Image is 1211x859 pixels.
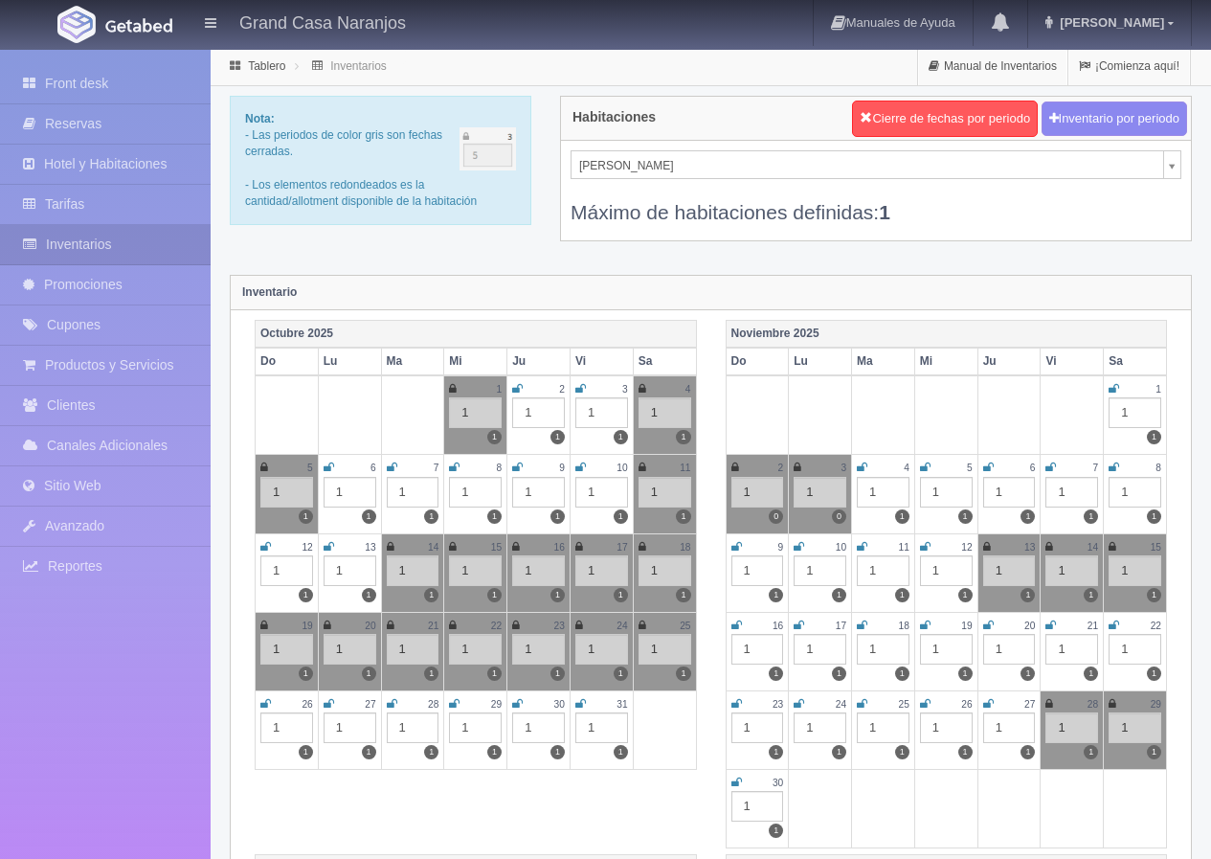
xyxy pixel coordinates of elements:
[1151,621,1161,631] small: 22
[299,745,313,759] label: 1
[1088,699,1098,710] small: 28
[424,509,438,524] label: 1
[731,555,784,586] div: 1
[895,509,909,524] label: 1
[260,634,313,665] div: 1
[434,463,439,473] small: 7
[449,712,502,743] div: 1
[899,699,909,710] small: 25
[387,634,439,665] div: 1
[899,621,909,631] small: 18
[958,667,973,681] label: 1
[365,621,375,631] small: 20
[983,634,1036,665] div: 1
[496,463,502,473] small: 8
[794,555,846,586] div: 1
[958,745,973,759] label: 1
[639,555,691,586] div: 1
[773,778,783,788] small: 30
[617,542,627,553] small: 17
[769,509,783,524] label: 0
[491,699,502,710] small: 29
[1045,477,1098,508] div: 1
[1055,15,1164,30] span: [PERSON_NAME]
[575,477,628,508] div: 1
[614,509,628,524] label: 1
[554,621,565,631] small: 23
[324,477,376,508] div: 1
[778,542,784,553] small: 9
[1084,509,1098,524] label: 1
[1041,348,1104,375] th: Vi
[1147,745,1161,759] label: 1
[559,463,565,473] small: 9
[918,48,1067,85] a: Manual de Inventarios
[832,588,846,602] label: 1
[365,542,375,553] small: 13
[424,588,438,602] label: 1
[365,699,375,710] small: 27
[685,384,691,395] small: 4
[773,621,783,631] small: 16
[571,179,1181,226] div: Máximo de habitaciones definidas:
[1151,542,1161,553] small: 15
[857,555,909,586] div: 1
[362,667,376,681] label: 1
[449,634,502,665] div: 1
[832,509,846,524] label: 0
[362,509,376,524] label: 1
[841,463,846,473] small: 3
[260,712,313,743] div: 1
[512,634,565,665] div: 1
[260,555,313,586] div: 1
[769,588,783,602] label: 1
[895,667,909,681] label: 1
[857,634,909,665] div: 1
[554,699,565,710] small: 30
[1104,348,1167,375] th: Sa
[387,477,439,508] div: 1
[977,348,1041,375] th: Ju
[1088,621,1098,631] small: 21
[769,667,783,681] label: 1
[731,712,784,743] div: 1
[302,699,312,710] small: 26
[920,555,973,586] div: 1
[1020,667,1035,681] label: 1
[958,509,973,524] label: 1
[299,667,313,681] label: 1
[676,667,690,681] label: 1
[575,397,628,428] div: 1
[914,348,977,375] th: Mi
[852,348,915,375] th: Ma
[836,542,846,553] small: 10
[614,588,628,602] label: 1
[983,477,1036,508] div: 1
[1084,588,1098,602] label: 1
[387,712,439,743] div: 1
[512,712,565,743] div: 1
[794,634,846,665] div: 1
[299,509,313,524] label: 1
[550,430,565,444] label: 1
[895,588,909,602] label: 1
[789,348,852,375] th: Lu
[639,477,691,508] div: 1
[904,463,909,473] small: 4
[248,59,285,73] a: Tablero
[491,542,502,553] small: 15
[330,59,387,73] a: Inventarios
[920,634,973,665] div: 1
[256,348,319,375] th: Do
[1147,588,1161,602] label: 1
[1109,397,1161,428] div: 1
[387,555,439,586] div: 1
[381,348,444,375] th: Ma
[879,201,890,223] b: 1
[836,699,846,710] small: 24
[299,588,313,602] label: 1
[424,667,438,681] label: 1
[794,477,846,508] div: 1
[852,101,1038,137] button: Cierre de fechas por periodo
[680,542,690,553] small: 18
